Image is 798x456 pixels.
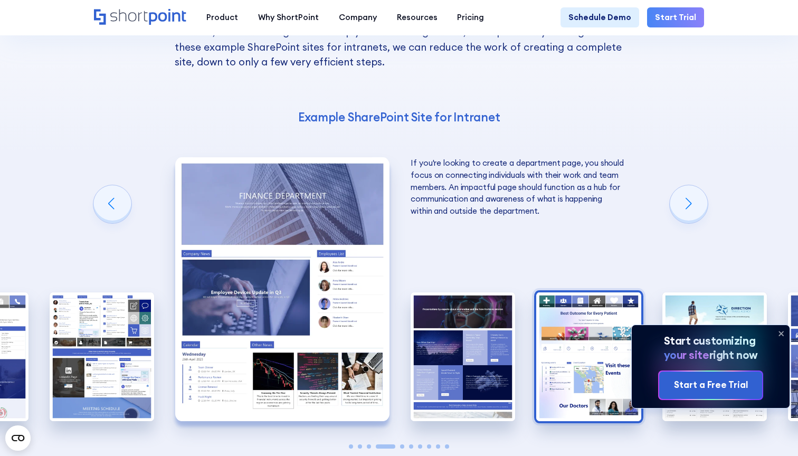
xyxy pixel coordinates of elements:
[196,7,248,27] a: Product
[329,7,387,27] a: Company
[94,9,187,26] a: Home
[411,292,515,421] div: 5 / 10
[376,444,395,449] span: Go to slide 4
[608,334,798,456] iframe: Chat Widget
[367,444,371,449] span: Go to slide 3
[409,444,413,449] span: Go to slide 6
[647,7,704,27] a: Start Trial
[445,444,449,449] span: Go to slide 10
[674,378,748,392] div: Start a Free Trial
[258,12,319,24] div: Why ShortPoint
[427,444,431,449] span: Go to slide 8
[457,12,484,24] div: Pricing
[447,7,494,27] a: Pricing
[175,109,624,125] h4: Example SharePoint Site for Intranet
[662,292,767,421] div: 7 / 10
[536,292,641,421] img: Best Intranet Example Healthcare
[397,12,438,24] div: Resources
[662,292,767,421] img: Best SharePoint Intranet Travel
[358,444,362,449] span: Go to slide 2
[50,292,154,421] div: 3 / 10
[400,444,404,449] span: Go to slide 5
[387,7,448,27] a: Resources
[206,12,238,24] div: Product
[411,157,625,217] p: If you're looking to create a department page, you should focus on connecting individuals with th...
[50,292,154,421] img: Intranet Page Example Social
[608,334,798,456] div: Widget chat
[436,444,440,449] span: Go to slide 9
[175,157,389,421] div: 4 / 10
[670,185,708,223] div: Next slide
[349,444,353,449] span: Go to slide 1
[560,7,639,27] a: Schedule Demo
[248,7,329,27] a: Why ShortPoint
[411,292,515,421] img: Best SharePoint Intranet Example Technology
[339,12,377,24] div: Company
[418,444,422,449] span: Go to slide 7
[93,185,131,223] div: Previous slide
[536,292,641,421] div: 6 / 10
[175,157,389,421] img: Best SharePoint Intranet Example Department
[5,425,31,451] button: Open CMP widget
[659,372,762,400] a: Start a Free Trial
